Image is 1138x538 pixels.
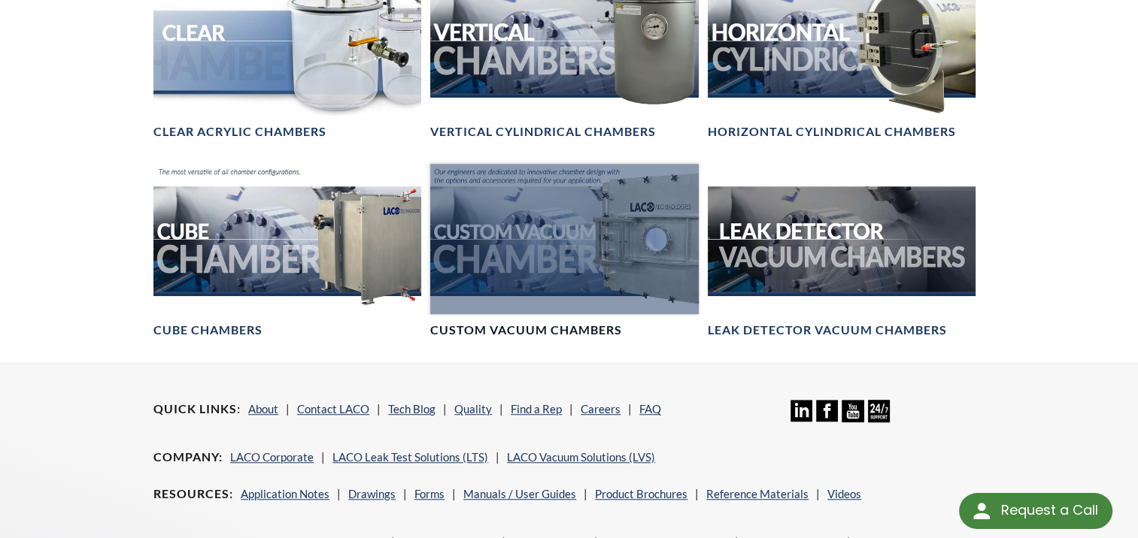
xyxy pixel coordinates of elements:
img: round button [970,499,994,523]
a: Cube Chambers headerCube Chambers [153,164,421,338]
a: Manuals / User Guides [463,487,576,500]
a: LACO Leak Test Solutions (LTS) [332,450,488,464]
div: Request a Call [959,493,1112,529]
div: Request a Call [1000,493,1097,527]
a: About [248,402,278,416]
h4: Leak Detector Vacuum Chambers [708,322,947,338]
a: Find a Rep [511,402,562,416]
h4: Resources [153,486,233,502]
a: Forms [414,487,445,500]
a: Videos [827,487,861,500]
h4: Company [153,449,223,465]
a: LACO Corporate [230,450,314,464]
a: Quality [454,402,492,416]
h4: Custom Vacuum Chambers [430,322,622,338]
a: Contact LACO [297,402,369,416]
a: FAQ [639,402,661,416]
h4: Horizontal Cylindrical Chambers [708,124,956,140]
img: 24/7 Support Icon [868,400,890,422]
a: Tech Blog [388,402,435,416]
a: Leak Test Vacuum Chambers headerLeak Detector Vacuum Chambers [708,164,976,338]
a: 24/7 Support [868,411,890,425]
a: Product Brochures [595,487,687,500]
h4: Cube Chambers [153,322,262,338]
h4: Vertical Cylindrical Chambers [430,124,656,140]
h4: Clear Acrylic Chambers [153,124,326,140]
a: Reference Materials [706,487,809,500]
h4: Quick Links [153,401,241,417]
a: Careers [581,402,621,416]
a: Application Notes [241,487,329,500]
a: Drawings [348,487,396,500]
a: Custom Vacuum Chamber headerCustom Vacuum Chambers [430,164,698,338]
a: LACO Vacuum Solutions (LVS) [507,450,655,464]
